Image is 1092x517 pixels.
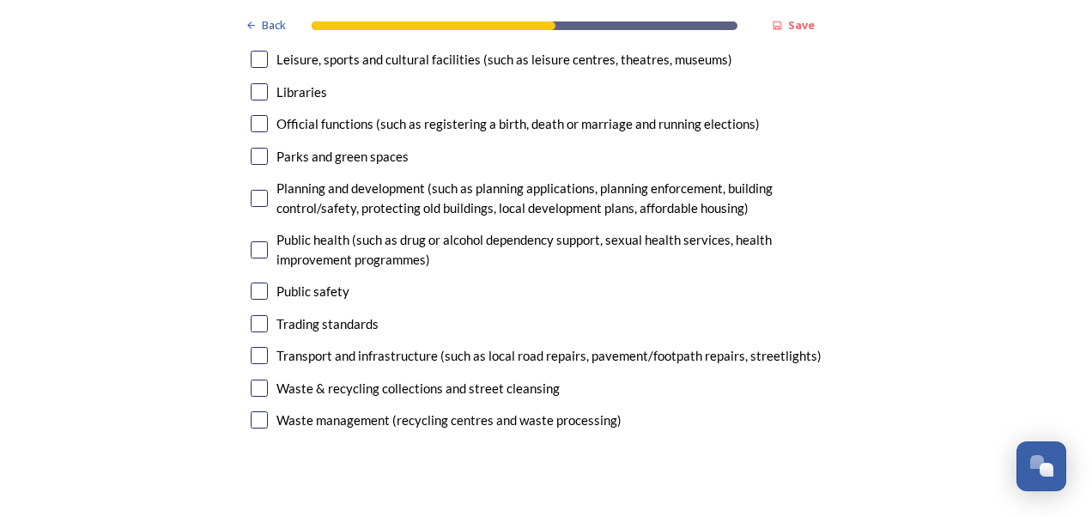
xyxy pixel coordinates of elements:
strong: Save [788,17,815,33]
div: Public safety [276,282,349,301]
div: Waste & recycling collections and street cleansing [276,379,560,398]
div: Transport and infrastructure (such as local road repairs, pavement/footpath repairs, streetlights) [276,346,822,366]
div: Official functions (such as registering a birth, death or marriage and running elections) [276,114,760,134]
div: Planning and development (such as planning applications, planning enforcement, building control/s... [276,179,841,217]
div: Public health (such as drug or alcohol dependency support, sexual health services, health improve... [276,230,841,269]
button: Open Chat [1016,441,1066,491]
div: Parks and green spaces [276,147,409,167]
div: Trading standards [276,314,379,334]
div: Waste management (recycling centres and waste processing) [276,411,622,430]
div: Leisure, sports and cultural facilities (such as leisure centres, theatres, museums) [276,50,732,70]
div: Libraries [276,82,327,102]
span: Back [262,17,286,33]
